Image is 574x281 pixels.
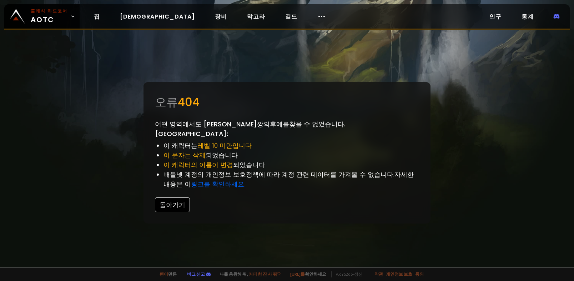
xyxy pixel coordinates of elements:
[163,170,394,179] font: 배틀넷 계정의 개인정보 보호정책에 따라 계정 관련 데이터를 가져올 수 없습니다.
[160,200,185,209] font: 돌아가기
[155,197,190,212] button: 돌아가기
[248,271,281,277] a: 커피 한 잔 사 줘
[248,271,277,277] font: 커피 한 잔 사 줘
[336,271,339,277] font: v.
[489,12,502,21] font: 인구
[305,271,326,277] font: 확인하세요
[4,4,80,29] a: 클래식 하드코어AOTC
[114,9,201,24] a: [DEMOGRAPHIC_DATA]
[163,160,233,169] font: 이 캐릭터의 이름이 변경
[285,12,297,21] font: 길드
[220,271,248,277] font: 나를 응원해 줘,
[353,271,354,277] font: -
[484,9,507,24] a: 인구
[31,8,67,14] font: 클래식 하드코어
[31,15,54,25] font: AOTC
[233,160,265,169] font: 되었습니다
[386,271,412,277] a: 개인정보 보호
[160,271,168,277] a: 팬이
[339,271,353,277] font: d752d5
[206,151,238,160] font: 되었습니다
[522,12,534,21] font: 통계
[155,200,190,209] a: 돌아가기
[88,9,106,24] a: 집
[191,180,245,189] a: 링크를 확인하세요.
[374,271,383,277] a: 약관
[155,120,289,129] font: 어떤 영역에서도 [PERSON_NAME]깡의후예를
[354,271,363,277] font: 생산
[155,94,178,110] font: 오류
[516,9,539,24] a: 통계
[163,151,206,160] font: 이 문자는 삭제
[280,9,303,24] a: 길드
[94,12,100,21] font: 집
[178,94,200,110] font: 404
[215,12,227,21] font: 장비
[187,271,205,277] a: 버그 신고
[197,141,252,150] font: 레벨 10 미만입니다
[209,9,233,24] a: 장비
[168,271,177,277] font: 만든
[163,141,197,150] font: 이 캐릭터는
[241,9,271,24] a: 막고라
[290,271,305,277] a: [URL]를
[289,120,344,129] font: 찾을 수 없었습니다
[415,271,424,277] a: 동의
[247,12,265,21] font: 막고라
[120,12,195,21] font: [DEMOGRAPHIC_DATA]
